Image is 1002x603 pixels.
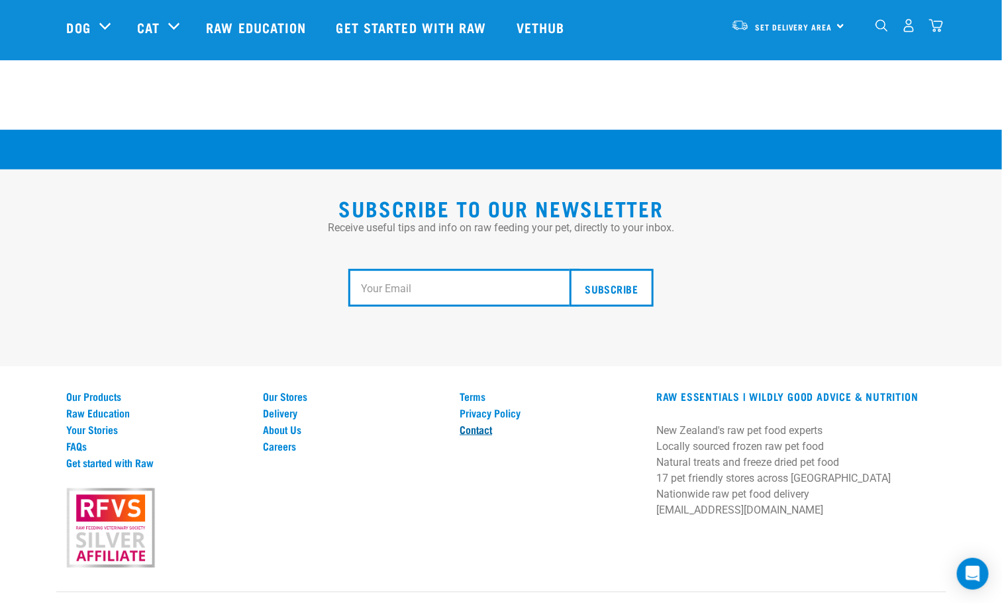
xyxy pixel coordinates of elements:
h2: Subscribe to our Newsletter [67,196,936,220]
a: Get started with Raw [67,457,248,468]
a: Contact [460,423,640,435]
a: Vethub [503,1,581,54]
a: Raw Education [193,1,323,54]
div: Open Intercom Messenger [957,558,989,590]
a: Dog [67,17,91,37]
img: home-icon-1@2x.png [876,19,888,32]
img: rfvs.png [61,486,160,570]
a: Get started with Raw [323,1,503,54]
a: Raw Education [67,407,248,419]
span: Set Delivery Area [756,25,832,29]
a: Terms [460,390,640,402]
a: Our Stores [263,390,444,402]
input: Subscribe [570,269,653,307]
img: home-icon@2x.png [929,19,943,32]
p: New Zealand's raw pet food experts Locally sourced frozen raw pet food Natural treats and freeze ... [656,423,935,518]
img: user.png [902,19,916,32]
h3: RAW ESSENTIALS | Wildly Good Advice & Nutrition [656,390,935,402]
a: FAQs [67,440,248,452]
p: Receive useful tips and info on raw feeding your pet, directly to your inbox. [67,220,936,236]
a: Delivery [263,407,444,419]
a: About Us [263,423,444,435]
img: van-moving.png [731,19,749,31]
a: Cat [137,17,160,37]
a: Privacy Policy [460,407,640,419]
a: Our Products [67,390,248,402]
a: Careers [263,440,444,452]
input: Your Email [348,269,579,307]
a: Your Stories [67,423,248,435]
